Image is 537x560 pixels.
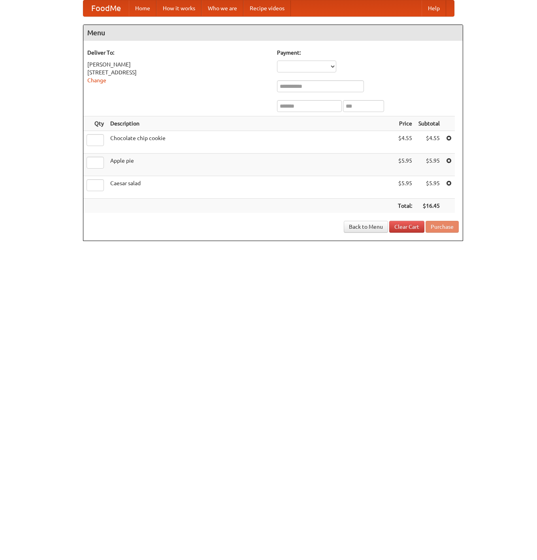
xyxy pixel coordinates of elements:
[107,131,395,154] td: Chocolate chip cookie
[87,77,106,84] a: Change
[344,221,388,233] a: Back to Menu
[395,176,415,199] td: $5.95
[277,49,459,57] h5: Payment:
[87,49,269,57] h5: Deliver To:
[422,0,446,16] a: Help
[415,176,443,199] td: $5.95
[426,221,459,233] button: Purchase
[243,0,291,16] a: Recipe videos
[83,116,107,131] th: Qty
[415,154,443,176] td: $5.95
[156,0,202,16] a: How it works
[107,176,395,199] td: Caesar salad
[87,61,269,68] div: [PERSON_NAME]
[415,131,443,154] td: $4.55
[83,0,129,16] a: FoodMe
[395,154,415,176] td: $5.95
[395,116,415,131] th: Price
[395,199,415,213] th: Total:
[87,68,269,76] div: [STREET_ADDRESS]
[129,0,156,16] a: Home
[395,131,415,154] td: $4.55
[202,0,243,16] a: Who we are
[83,25,463,41] h4: Menu
[415,116,443,131] th: Subtotal
[107,154,395,176] td: Apple pie
[415,199,443,213] th: $16.45
[107,116,395,131] th: Description
[389,221,424,233] a: Clear Cart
